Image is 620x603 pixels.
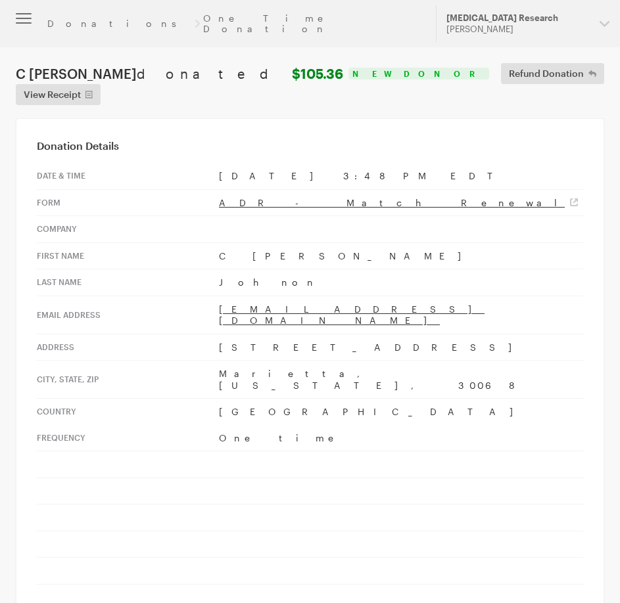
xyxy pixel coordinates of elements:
h3: Donation Details [37,139,583,152]
button: Refund Donation [501,63,604,84]
th: Company [37,216,219,243]
th: Email address [37,296,219,334]
th: Address [37,334,219,361]
th: Last Name [37,269,219,296]
th: Date & time [37,163,219,189]
span: Refund Donation [509,66,584,81]
h1: C [PERSON_NAME] [16,66,343,81]
a: Donations [47,18,191,29]
td: C [PERSON_NAME] [219,242,583,269]
span: donated [137,66,289,81]
td: One time [219,425,583,451]
strong: $105.36 [292,66,343,81]
th: Country [37,399,219,425]
div: [PERSON_NAME] [446,24,589,35]
td: [DATE] 3:48 PM EDT [219,163,583,189]
span: View Receipt [24,87,81,102]
td: Marietta, [US_STATE], 30068 [219,361,583,399]
td: Johnon [219,269,583,296]
th: City, state, zip [37,361,219,399]
button: [MEDICAL_DATA] Research [PERSON_NAME] [436,5,620,42]
th: Frequency [37,425,219,451]
td: [GEOGRAPHIC_DATA] [219,399,583,425]
th: First Name [37,242,219,269]
th: Form [37,189,219,216]
a: ADR - Match Renewal [219,197,578,208]
a: [EMAIL_ADDRESS][DOMAIN_NAME] [219,303,485,326]
div: New Donor [348,68,489,79]
a: View Receipt [16,84,101,105]
div: [MEDICAL_DATA] Research [446,12,589,24]
td: [STREET_ADDRESS] [219,334,583,361]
